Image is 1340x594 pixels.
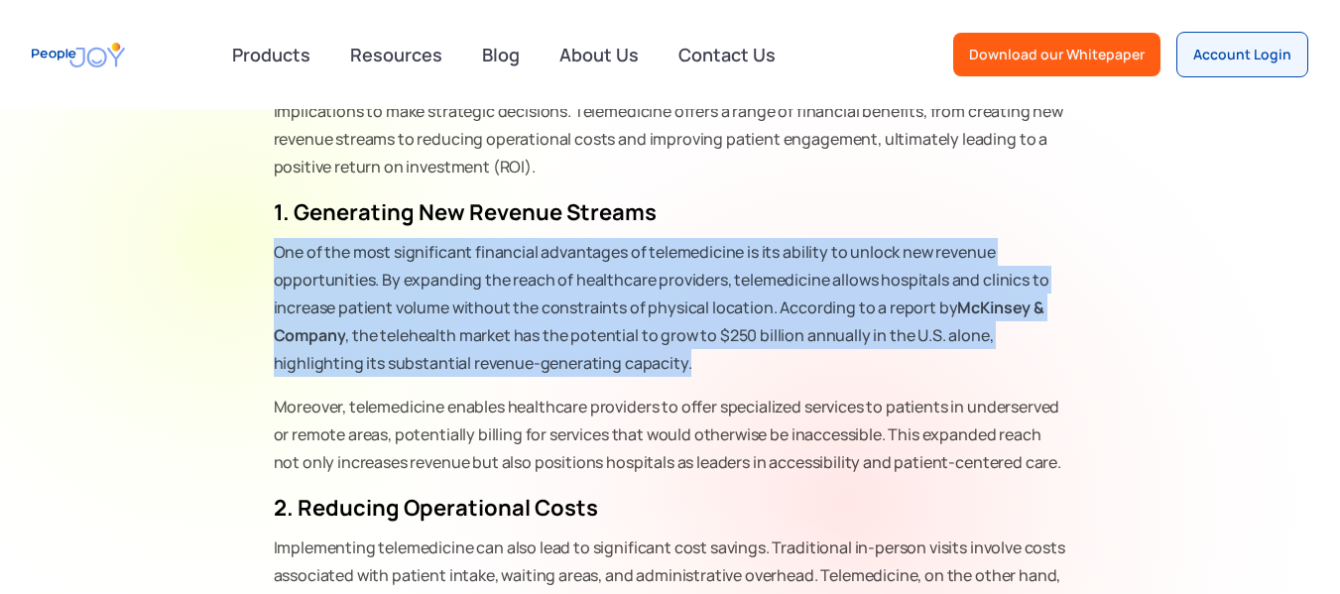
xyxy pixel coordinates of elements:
strong: 2. Reducing Operational Costs [274,493,598,523]
a: Resources [338,33,454,76]
p: Moreover, telemedicine enables healthcare providers to offer specialized services to patients in ... [274,393,1067,476]
p: Telemedicine has become a pivotal tool in modern healthcare, especially following the [MEDICAL_DA... [274,42,1067,180]
a: home [32,33,125,77]
a: About Us [548,33,651,76]
div: Products [220,35,322,74]
a: Download our Whitepaper [953,33,1160,76]
strong: 1. Generating New Revenue Streams [274,197,657,227]
div: Account Login [1193,45,1291,64]
a: Account Login [1176,32,1308,77]
strong: McKinsey & Company [274,297,1044,346]
a: Contact Us [667,33,788,76]
p: One of the most significant financial advantages of telemedicine is its ability to unlock new rev... [274,238,1067,377]
div: Download our Whitepaper [969,45,1145,64]
a: Blog [470,33,532,76]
